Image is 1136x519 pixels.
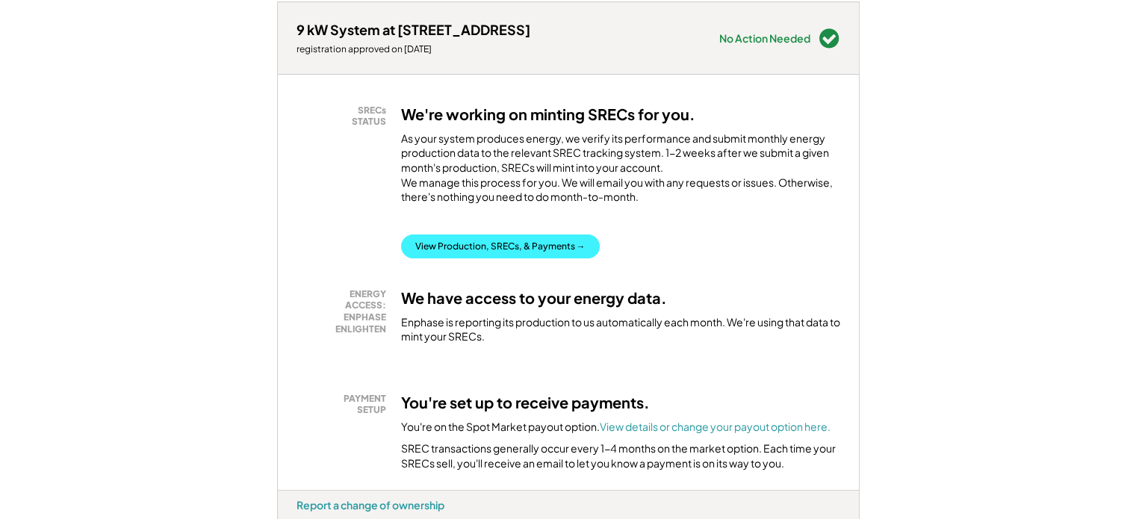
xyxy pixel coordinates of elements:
div: ENERGY ACCESS: ENPHASE ENLIGHTEN [304,288,386,335]
h3: You're set up to receive payments. [401,393,650,412]
button: View Production, SRECs, & Payments → [401,234,600,258]
div: PAYMENT SETUP [304,393,386,416]
div: No Action Needed [719,33,810,43]
div: Enphase is reporting its production to us automatically each month. We're using that data to mint... [401,315,840,344]
div: You're on the Spot Market payout option. [401,420,831,435]
div: 9 kW System at [STREET_ADDRESS] [297,21,530,38]
div: registration approved on [DATE] [297,43,530,55]
a: View details or change your payout option here. [600,420,831,433]
div: SREC transactions generally occur every 1-4 months on the market option. Each time your SRECs sel... [401,441,840,470]
h3: We have access to your energy data. [401,288,667,308]
div: SRECs STATUS [304,105,386,128]
div: As your system produces energy, we verify its performance and submit monthly energy production da... [401,131,840,212]
div: Report a change of ownership [297,498,444,512]
h3: We're working on minting SRECs for you. [401,105,695,124]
